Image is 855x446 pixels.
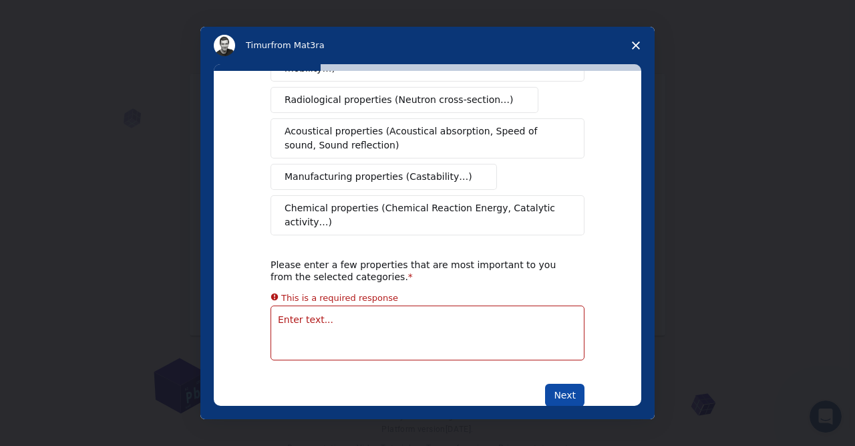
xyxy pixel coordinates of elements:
button: Radiological properties (Neutron cross-section…) [271,87,538,113]
button: Manufacturing properties (Castability…) [271,164,497,190]
span: from Mat3ra [271,40,324,50]
button: Chemical properties (Chemical Reaction Energy, Catalytic activity…) [271,195,584,235]
button: Acoustical properties (Acoustical absorption, Speed of sound, Sound reflection) [271,118,584,158]
span: Acoustical properties (Acoustical absorption, Speed of sound, Sound reflection) [285,124,562,152]
span: Chemical properties (Chemical Reaction Energy, Catalytic activity…) [285,201,561,229]
div: Please enter a few properties that are most important to you from the selected categories. [271,259,564,283]
img: Profile image for Timur [214,35,235,56]
span: Radiological properties (Neutron cross-section…) [285,93,514,107]
div: This is a required response [281,290,398,305]
span: Close survey [617,27,655,64]
button: Next [545,384,584,407]
span: Manufacturing properties (Castability…) [285,170,472,184]
span: Timur [246,40,271,50]
textarea: Enter text... [271,306,584,360]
